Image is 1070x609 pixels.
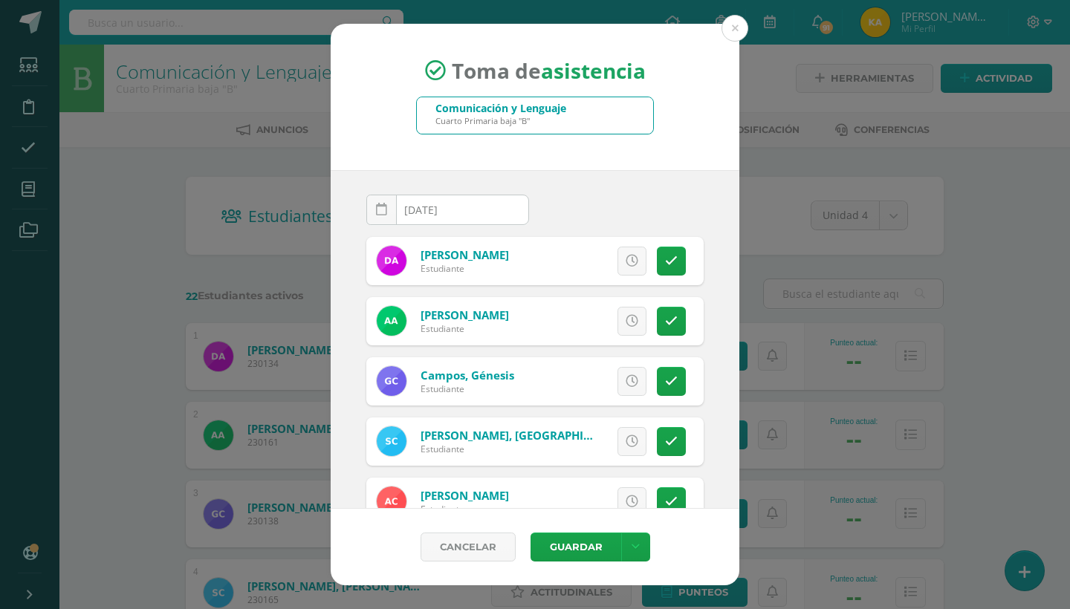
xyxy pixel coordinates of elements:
div: Comunicación y Lenguaje [435,101,566,115]
input: Fecha de Inasistencia [367,195,528,224]
img: cbd7de54a2c5c90f5d6be6a7a5bf1434.png [377,306,406,336]
button: Close (Esc) [722,15,748,42]
img: 949b8e39fad7b96fd12ec63f666f1ee0.png [377,486,406,516]
span: Excusa [547,247,588,275]
span: Toma de [452,56,646,85]
img: 11b4236d3274727b900a1cdf416b38b6.png [377,366,406,396]
div: Estudiante [421,262,509,275]
a: [PERSON_NAME], [GEOGRAPHIC_DATA] [421,428,629,443]
img: ae05ad04c17d570b7ca55abde4312173.png [377,426,406,456]
span: Excusa [547,307,588,335]
div: Estudiante [421,443,599,455]
span: Excusa [547,428,588,455]
a: Cancelar [421,533,516,561]
div: Estudiante [421,322,509,335]
strong: asistencia [541,56,646,85]
a: Campos, Génesis [421,368,514,382]
div: Cuarto Primaria baja "B" [435,115,566,126]
div: Estudiante [421,503,509,515]
div: Estudiante [421,382,514,395]
button: Guardar [531,533,621,561]
span: Excusa [547,488,588,515]
span: Excusa [547,368,588,395]
a: [PERSON_NAME] [421,247,509,262]
a: [PERSON_NAME] [421,307,509,322]
img: fa2f462ba35ff7113c8e92d913caabd4.png [377,246,406,276]
a: [PERSON_NAME] [421,488,509,503]
input: Busca un grado o sección aquí... [417,97,653,134]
